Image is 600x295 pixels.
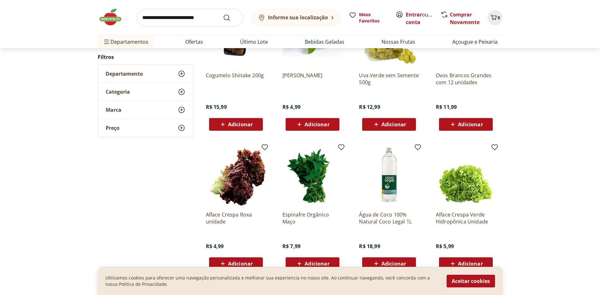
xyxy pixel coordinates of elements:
span: R$ 11,99 [436,104,457,110]
button: Adicionar [439,118,493,131]
button: Categoria [98,83,193,101]
span: Meus Favoritos [359,11,388,24]
button: Menu [103,34,110,49]
h2: Filtros [98,51,193,63]
a: Água de Coco 100% Natural Coco Legal 1L [359,211,419,225]
a: Comprar Novamente [450,11,479,26]
span: Adicionar [381,261,406,266]
span: Adicionar [458,122,483,127]
button: Adicionar [439,257,493,270]
a: Criar conta [406,11,441,26]
span: Departamento [106,71,143,77]
button: Adicionar [362,257,416,270]
a: Uva Verde sem Semente 500g [359,72,419,86]
button: Adicionar [286,257,339,270]
span: Preço [106,125,120,131]
button: Preço [98,119,193,137]
span: Adicionar [305,261,329,266]
a: Espinafre Orgânico Maço [282,211,343,225]
span: R$ 15,99 [206,104,227,110]
span: Adicionar [228,261,253,266]
p: Utilizamos cookies para oferecer uma navegação personalizada e melhorar sua experiencia no nosso ... [105,275,439,287]
span: R$ 4,99 [206,243,224,250]
button: Adicionar [209,257,263,270]
input: search [137,9,243,27]
button: Submit Search [223,14,238,22]
span: R$ 4,99 [282,104,300,110]
span: Categoria [106,89,130,95]
b: Informe sua localização [268,14,328,21]
span: Marca [106,107,121,113]
a: Ofertas [185,38,203,46]
button: Departamento [98,65,193,83]
img: Alface Crespa Roxa unidade [206,146,266,206]
a: Alface Crespa Roxa unidade [206,211,266,225]
button: Adicionar [209,118,263,131]
span: Adicionar [228,122,253,127]
button: Marca [98,101,193,119]
a: Cogumelo Shiitake 200g [206,72,266,86]
a: Meus Favoritos [349,11,388,24]
span: R$ 7,99 [282,243,300,250]
a: Açougue e Peixaria [452,38,498,46]
span: Adicionar [381,122,406,127]
a: Último Lote [240,38,268,46]
a: Nossas Frutas [381,38,415,46]
span: 0 [498,15,500,21]
a: Entrar [406,11,422,18]
img: Água de Coco 100% Natural Coco Legal 1L [359,146,419,206]
button: Adicionar [362,118,416,131]
button: Adicionar [286,118,339,131]
span: ou [406,11,434,26]
a: Bebidas Geladas [305,38,344,46]
img: Alface Crespa Verde Hidropônica Unidade [436,146,496,206]
span: Adicionar [458,261,483,266]
button: Aceitar cookies [447,275,495,287]
a: Alface Crespa Verde Hidropônica Unidade [436,211,496,225]
img: Hortifruti [98,8,129,27]
span: Adicionar [305,122,329,127]
span: R$ 18,99 [359,243,380,250]
img: Espinafre Orgânico Maço [282,146,343,206]
span: Departamentos [103,34,148,49]
span: R$ 12,99 [359,104,380,110]
a: [PERSON_NAME] [282,72,343,86]
a: Ovos Brancos Grandes com 12 unidades [436,72,496,86]
span: R$ 5,99 [436,243,454,250]
button: Carrinho [487,10,503,25]
button: Informe sua localização [251,9,341,27]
